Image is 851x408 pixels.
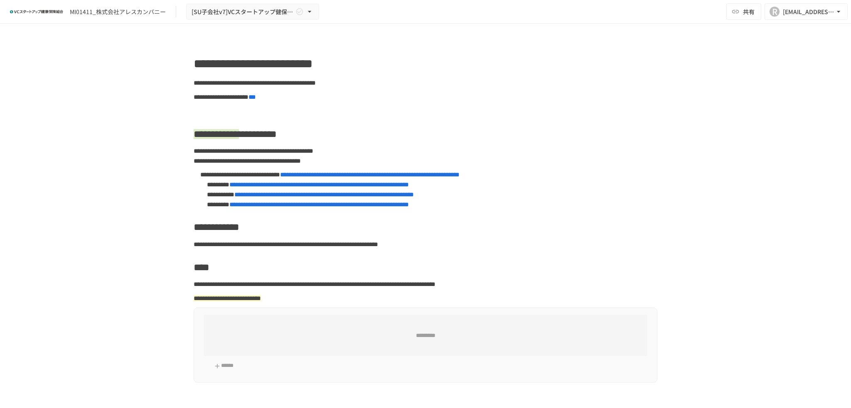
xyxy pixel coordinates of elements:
div: R [770,7,780,17]
span: [SU子会社v7]VCスタートアップ健保への加入申請手続き [192,7,294,17]
div: MI01411_株式会社アレスカンパニー [70,7,166,16]
span: 共有 [743,7,755,16]
button: [SU子会社v7]VCスタートアップ健保への加入申請手続き [186,4,319,20]
div: [EMAIL_ADDRESS][DOMAIN_NAME] [783,7,834,17]
img: ZDfHsVrhrXUoWEWGWYf8C4Fv4dEjYTEDCNvmL73B7ox [10,5,63,18]
button: R[EMAIL_ADDRESS][DOMAIN_NAME] [765,3,848,20]
button: 共有 [726,3,761,20]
